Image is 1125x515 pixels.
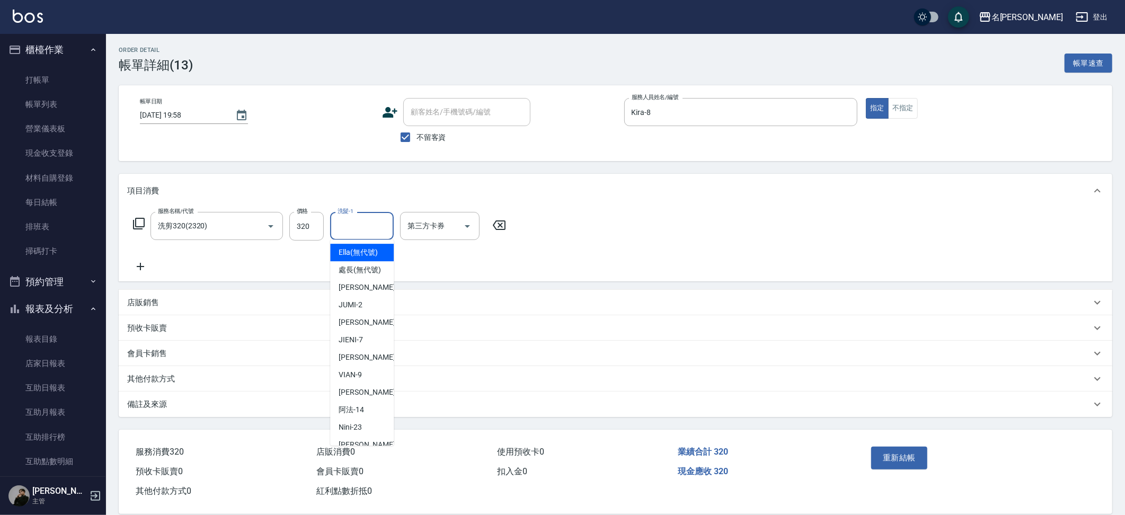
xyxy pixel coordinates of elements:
[119,290,1112,315] div: 店販銷售
[948,6,969,28] button: save
[339,334,363,345] span: JIENI -7
[459,218,476,235] button: Open
[127,297,159,308] p: 店販銷售
[1071,7,1112,27] button: 登出
[127,323,167,334] p: 預收卡販賣
[316,447,355,457] span: 店販消費 0
[4,92,102,117] a: 帳單列表
[4,327,102,351] a: 報表目錄
[339,282,401,293] span: [PERSON_NAME] -1
[339,352,401,363] span: [PERSON_NAME] -8
[871,447,927,469] button: 重新結帳
[4,268,102,296] button: 預約管理
[339,422,362,433] span: Nini -23
[4,141,102,165] a: 現金收支登錄
[127,374,175,385] p: 其他付款方式
[4,215,102,239] a: 排班表
[678,466,728,476] span: 現金應收 320
[4,190,102,215] a: 每日結帳
[140,106,225,124] input: YYYY/MM/DD hh:mm
[119,315,1112,341] div: 預收卡販賣
[339,369,362,380] span: VIAN -9
[4,425,102,449] a: 互助排行榜
[975,6,1067,28] button: 名[PERSON_NAME]
[4,295,102,323] button: 報表及分析
[4,166,102,190] a: 材料自購登錄
[136,486,191,496] span: 其他付款方式 0
[32,486,86,496] h5: [PERSON_NAME]
[8,485,30,507] img: Person
[497,466,527,476] span: 扣入金 0
[339,299,362,310] span: JUMI -2
[158,207,193,215] label: 服務名稱/代號
[13,10,43,23] img: Logo
[888,98,918,119] button: 不指定
[119,366,1112,392] div: 其他付款方式
[316,466,364,476] span: 會員卡販賣 0
[339,439,405,450] span: [PERSON_NAME] -30
[297,207,308,215] label: 價格
[338,207,353,215] label: 洗髮-1
[339,387,405,398] span: [PERSON_NAME] -13
[4,400,102,424] a: 互助月報表
[4,68,102,92] a: 打帳單
[119,341,1112,366] div: 會員卡銷售
[127,185,159,197] p: 項目消費
[4,36,102,64] button: 櫃檯作業
[678,447,728,457] span: 業績合計 320
[262,218,279,235] button: Open
[4,239,102,263] a: 掃碼打卡
[119,208,1112,281] div: 項目消費
[632,93,678,101] label: 服務人員姓名/編號
[417,132,446,143] span: 不留客資
[119,392,1112,417] div: 備註及來源
[497,447,544,457] span: 使用預收卡 0
[127,348,167,359] p: 會員卡銷售
[4,474,102,498] a: 互助業績報表
[4,449,102,474] a: 互助點數明細
[4,117,102,141] a: 營業儀表板
[1065,54,1112,73] button: 帳單速查
[4,351,102,376] a: 店家日報表
[339,404,364,415] span: 阿法 -14
[119,58,193,73] h3: 帳單詳細 (13)
[119,174,1112,208] div: 項目消費
[229,103,254,128] button: Choose date, selected date is 2025-08-17
[991,11,1063,24] div: 名[PERSON_NAME]
[119,47,193,54] h2: Order detail
[316,486,372,496] span: 紅利點數折抵 0
[32,496,86,506] p: 主管
[339,247,378,258] span: Ella (無代號)
[339,317,401,328] span: [PERSON_NAME] -3
[127,399,167,410] p: 備註及來源
[140,97,162,105] label: 帳單日期
[339,264,381,276] span: 處長 (無代號)
[136,447,184,457] span: 服務消費 320
[136,466,183,476] span: 預收卡販賣 0
[866,98,889,119] button: 指定
[4,376,102,400] a: 互助日報表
